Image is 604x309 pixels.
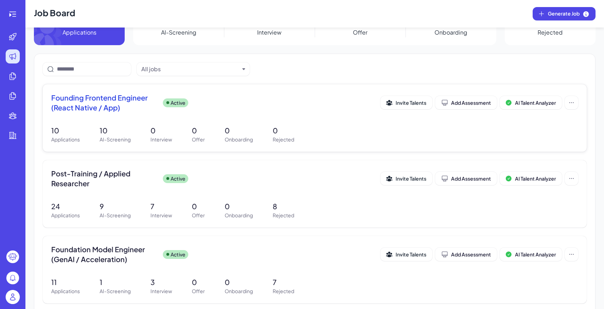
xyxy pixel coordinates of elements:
p: Applications [51,287,80,295]
img: user_logo.png [6,290,20,304]
p: 9 [100,201,131,212]
button: AI Talent Analyzer [500,248,562,261]
p: 0 [225,277,253,287]
p: Rejected [538,28,563,37]
p: 0 [225,125,253,136]
p: 0 [192,277,205,287]
p: 0 [273,125,294,136]
button: AI Talent Analyzer [500,96,562,109]
button: Add Assessment [435,172,497,185]
button: Add Assessment [435,248,497,261]
p: AI-Screening [100,136,131,143]
p: AI-Screening [100,212,131,219]
button: AI Talent Analyzer [500,172,562,185]
span: Generate Job [548,10,590,18]
p: 8 [273,201,294,212]
p: Rejected [273,287,294,295]
p: 3 [150,277,172,287]
div: Add Assessment [441,99,491,106]
p: Onboarding [434,28,467,37]
span: Invite Talents [396,99,426,106]
p: Interview [150,212,172,219]
span: Foundation Model Engineer (GenAI / Acceleration) [51,244,157,264]
p: Applications [63,28,96,37]
span: Invite Talents [396,175,426,182]
button: All jobs [141,65,239,73]
p: 0 [150,125,172,136]
p: Active [171,99,185,107]
button: Invite Talents [380,248,432,261]
span: Post-Training / Applied Researcher [51,169,157,188]
p: AI-Screening [100,287,131,295]
button: Invite Talents [380,96,432,109]
p: Rejected [273,212,294,219]
p: 0 [192,125,205,136]
p: AI-Screening [161,28,196,37]
p: Onboarding [225,136,253,143]
p: Offer [192,287,205,295]
p: 1 [100,277,131,287]
p: Rejected [273,136,294,143]
p: 11 [51,277,80,287]
p: Onboarding [225,287,253,295]
p: Onboarding [225,212,253,219]
p: 10 [51,125,80,136]
p: 0 [225,201,253,212]
button: Generate Job [533,7,596,20]
button: Invite Talents [380,172,432,185]
p: 0 [192,201,205,212]
p: Interview [150,136,172,143]
p: Offer [353,28,367,37]
p: Offer [192,136,205,143]
div: Add Assessment [441,251,491,258]
button: Add Assessment [435,96,497,109]
div: All jobs [141,65,161,73]
span: AI Talent Analyzer [515,175,556,182]
p: Active [171,175,185,182]
p: 10 [100,125,131,136]
p: Active [171,251,185,258]
span: Invite Talents [396,251,426,257]
span: AI Talent Analyzer [515,99,556,106]
p: 7 [150,201,172,212]
div: Add Assessment [441,175,491,182]
span: AI Talent Analyzer [515,251,556,257]
span: Founding Frontend Engineer (React Native / App) [51,93,157,113]
p: Interview [257,28,282,37]
p: Applications [51,212,80,219]
p: Offer [192,212,205,219]
p: Applications [51,136,80,143]
p: 7 [273,277,294,287]
p: Interview [150,287,172,295]
p: 24 [51,201,80,212]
